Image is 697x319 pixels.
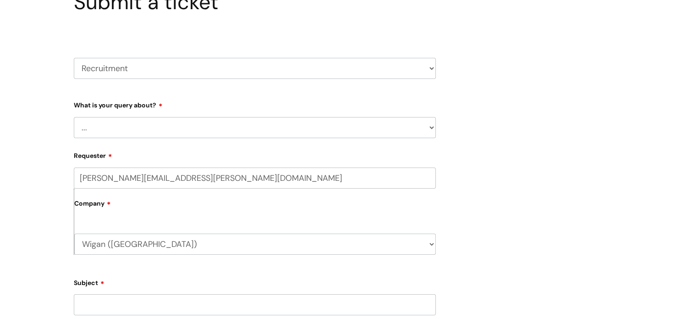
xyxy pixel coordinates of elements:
[74,196,436,217] label: Company
[74,276,436,287] label: Subject
[74,168,436,189] input: Email
[74,98,436,109] label: What is your query about?
[74,149,436,160] label: Requester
